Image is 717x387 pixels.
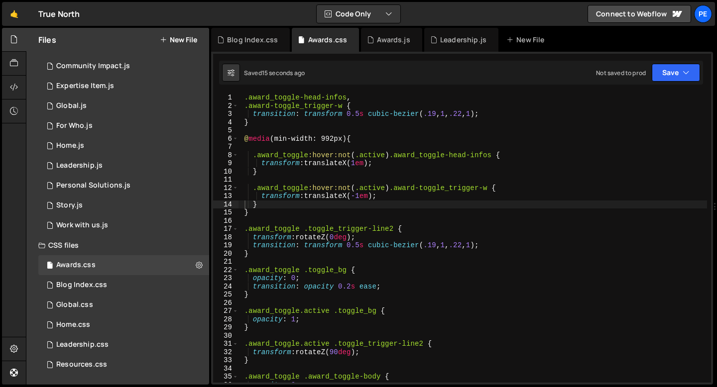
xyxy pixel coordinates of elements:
[317,5,400,23] button: Code Only
[213,159,239,168] div: 9
[227,35,278,45] div: Blog Index.css
[213,348,239,357] div: 32
[38,195,209,215] div: 15265/41470.js
[38,215,209,235] div: 15265/41878.js
[56,82,114,91] div: Expertise Item.js
[38,8,80,20] div: True North
[38,56,209,76] div: 15265/41843.js
[213,208,239,217] div: 15
[38,315,209,335] div: 15265/40177.css
[56,281,107,290] div: Blog Index.css
[56,320,90,329] div: Home.css
[38,295,209,315] div: 15265/40085.css
[213,225,239,233] div: 17
[213,323,239,332] div: 29
[213,299,239,307] div: 26
[56,101,87,110] div: Global.js
[213,110,239,118] div: 3
[213,365,239,373] div: 34
[213,233,239,242] div: 18
[244,69,305,77] div: Saved
[652,64,700,82] button: Save
[213,250,239,258] div: 20
[38,335,209,355] div: 15265/41432.css
[56,181,130,190] div: Personal Solutions.js
[38,156,209,176] div: 15265/41431.js
[38,275,209,295] div: 15265/41217.css
[213,135,239,143] div: 6
[38,176,209,195] div: 15265/41190.js
[213,332,239,340] div: 30
[694,5,712,23] a: Pe
[56,121,93,130] div: For Who.js
[38,76,209,96] div: 15265/41621.js
[213,307,239,315] div: 27
[440,35,486,45] div: Leadership.js
[377,35,410,45] div: Awards.js
[213,373,239,381] div: 35
[596,69,646,77] div: Not saved to prod
[213,283,239,291] div: 24
[213,94,239,102] div: 1
[506,35,548,45] div: New File
[213,266,239,275] div: 22
[56,62,130,71] div: Community Impact.js
[213,143,239,151] div: 7
[262,69,305,77] div: 15 seconds ago
[26,235,209,255] div: CSS files
[56,261,96,270] div: Awards.css
[56,141,84,150] div: Home.js
[213,274,239,283] div: 23
[213,168,239,176] div: 10
[56,360,107,369] div: Resources.css
[213,356,239,365] div: 33
[213,290,239,299] div: 25
[38,255,209,275] div: 15265/42962.css
[213,258,239,266] div: 21
[38,355,209,375] div: 15265/43572.css
[588,5,691,23] a: Connect to Webflow
[213,151,239,160] div: 8
[213,217,239,225] div: 16
[308,35,348,45] div: Awards.css
[213,192,239,200] div: 13
[38,34,56,45] h2: Files
[213,184,239,193] div: 12
[213,315,239,324] div: 28
[56,221,108,230] div: Work with us.js
[56,340,109,349] div: Leadership.css
[213,118,239,127] div: 4
[38,116,209,136] div: 15265/40950.js
[213,126,239,135] div: 5
[56,161,103,170] div: Leadership.js
[56,201,83,210] div: Story.js
[213,200,239,209] div: 14
[38,136,209,156] div: 15265/40175.js
[213,340,239,348] div: 31
[213,102,239,110] div: 2
[2,2,26,26] a: 🤙
[160,36,197,44] button: New File
[56,300,93,309] div: Global.css
[213,241,239,250] div: 19
[213,176,239,184] div: 11
[38,96,209,116] div: 15265/40084.js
